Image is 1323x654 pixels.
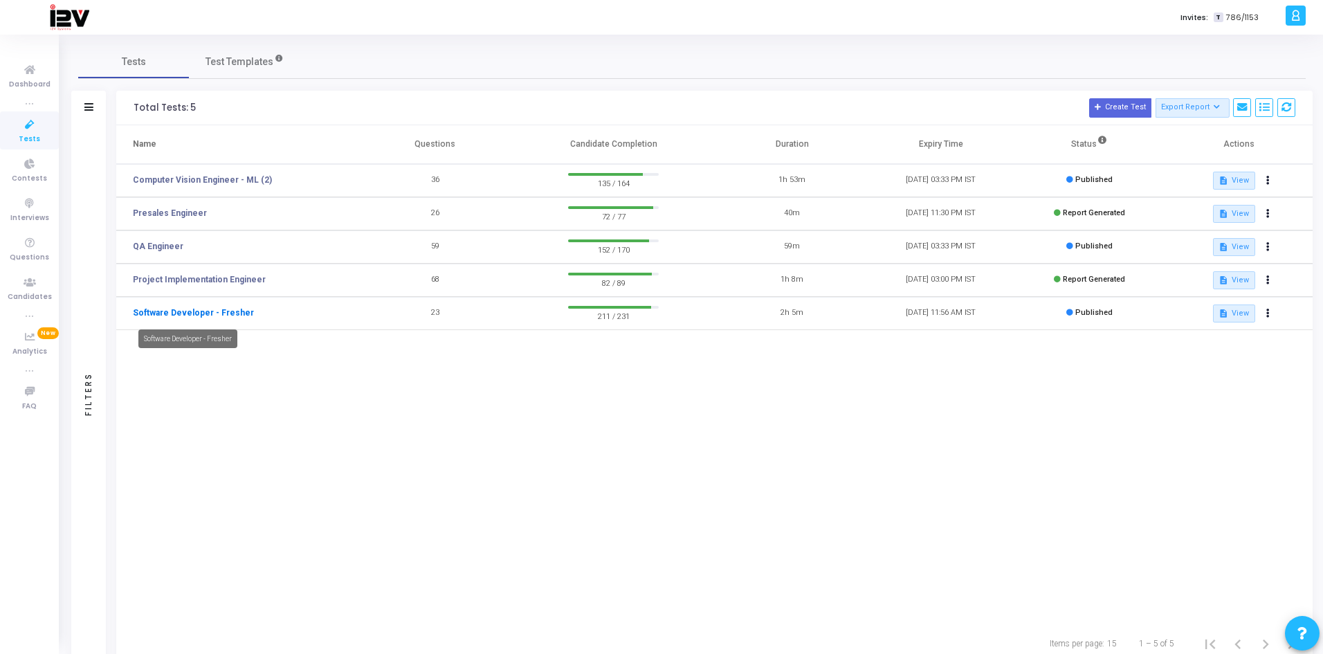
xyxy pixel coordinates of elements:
button: View [1213,271,1255,289]
span: 72 / 77 [568,209,659,223]
th: Candidate Completion [509,125,718,164]
mat-icon: description [1219,275,1228,285]
span: Report Generated [1063,275,1125,284]
button: View [1213,238,1255,256]
td: [DATE] 03:33 PM IST [866,164,1015,197]
td: [DATE] 03:00 PM IST [866,264,1015,297]
span: Tests [19,134,40,145]
a: Software Developer - Fresher [133,307,254,319]
span: T [1214,12,1223,23]
button: View [1213,205,1255,223]
span: Questions [10,252,49,264]
span: New [37,327,59,339]
div: Items per page: [1050,637,1104,650]
label: Invites: [1180,12,1208,24]
span: Interviews [10,212,49,224]
img: logo [49,3,89,31]
td: [DATE] 11:56 AM IST [866,297,1015,330]
th: Duration [718,125,866,164]
td: 1h 8m [718,264,866,297]
td: [DATE] 11:30 PM IST [866,197,1015,230]
span: 135 / 164 [568,176,659,190]
div: Filters [82,318,95,470]
mat-icon: description [1219,242,1228,252]
mat-icon: description [1219,176,1228,185]
div: Software Developer - Fresher [138,329,237,348]
td: 26 [361,197,509,230]
div: 1 – 5 of 5 [1139,637,1174,650]
span: Analytics [12,346,47,358]
td: 40m [718,197,866,230]
span: Test Templates [206,55,273,69]
mat-icon: description [1219,309,1228,318]
a: Project Implementation Engineer [133,273,266,286]
th: Expiry Time [866,125,1015,164]
td: 2h 5m [718,297,866,330]
span: Report Generated [1063,208,1125,217]
td: 68 [361,264,509,297]
a: Presales Engineer [133,207,207,219]
a: Computer Vision Engineer - ML (2) [133,174,272,186]
span: Published [1075,175,1113,184]
td: 36 [361,164,509,197]
span: Published [1075,308,1113,317]
span: Dashboard [9,79,51,91]
span: Published [1075,242,1113,251]
td: 1h 53m [718,164,866,197]
td: 23 [361,297,509,330]
span: 211 / 231 [568,309,659,323]
button: View [1213,305,1255,323]
div: 15 [1107,637,1117,650]
td: 59 [361,230,509,264]
span: Contests [12,173,47,185]
td: [DATE] 03:33 PM IST [866,230,1015,264]
td: 59m [718,230,866,264]
th: Actions [1164,125,1313,164]
th: Questions [361,125,509,164]
th: Name [116,125,361,164]
span: 786/1153 [1226,12,1259,24]
button: View [1213,172,1255,190]
span: Candidates [8,291,52,303]
mat-icon: description [1219,209,1228,219]
a: QA Engineer [133,240,183,253]
span: Tests [122,55,146,69]
span: 82 / 89 [568,275,659,289]
span: FAQ [22,401,37,412]
span: 152 / 170 [568,242,659,256]
th: Status [1015,125,1164,164]
button: Export Report [1156,98,1230,118]
button: Create Test [1089,98,1151,118]
div: Total Tests: 5 [134,102,196,113]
